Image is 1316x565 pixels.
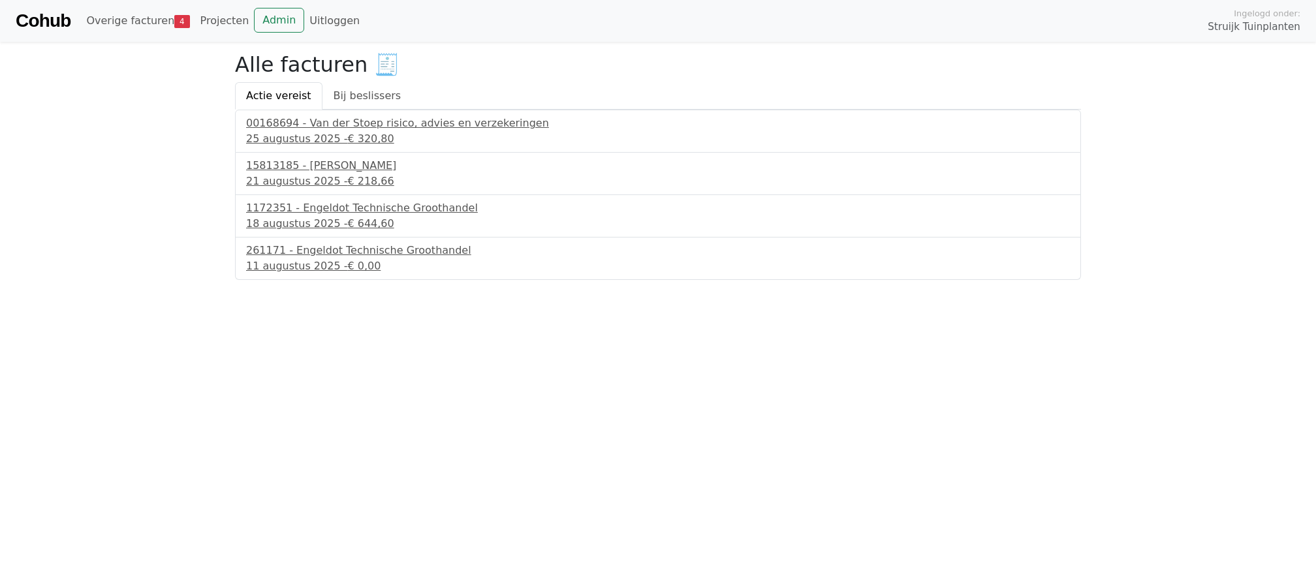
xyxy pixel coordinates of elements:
a: Actie vereist [235,82,322,110]
a: Bij beslissers [322,82,413,110]
h2: Alle facturen 🧾 [235,52,1081,77]
div: 18 augustus 2025 - [246,216,1070,232]
a: Uitloggen [304,8,365,34]
span: 4 [174,15,189,28]
span: € 320,80 [347,132,394,145]
a: Overige facturen4 [81,8,195,34]
div: 11 augustus 2025 - [246,258,1070,274]
div: 261171 - Engeldot Technische Groothandel [246,243,1070,258]
span: € 644,60 [347,217,394,230]
div: 21 augustus 2025 - [246,174,1070,189]
div: 00168694 - Van der Stoep risico, advies en verzekeringen [246,115,1070,131]
a: 00168694 - Van der Stoep risico, advies en verzekeringen25 augustus 2025 -€ 320,80 [246,115,1070,147]
div: 25 augustus 2025 - [246,131,1070,147]
a: Cohub [16,5,70,37]
a: 1172351 - Engeldot Technische Groothandel18 augustus 2025 -€ 644,60 [246,200,1070,232]
a: 15813185 - [PERSON_NAME]21 augustus 2025 -€ 218,66 [246,158,1070,189]
div: 15813185 - [PERSON_NAME] [246,158,1070,174]
div: 1172351 - Engeldot Technische Groothandel [246,200,1070,216]
a: 261171 - Engeldot Technische Groothandel11 augustus 2025 -€ 0,00 [246,243,1070,274]
span: Struijk Tuinplanten [1208,20,1300,35]
span: € 218,66 [347,175,394,187]
a: Admin [254,8,304,33]
span: Ingelogd onder: [1234,7,1300,20]
a: Projecten [195,8,255,34]
span: € 0,00 [347,260,381,272]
